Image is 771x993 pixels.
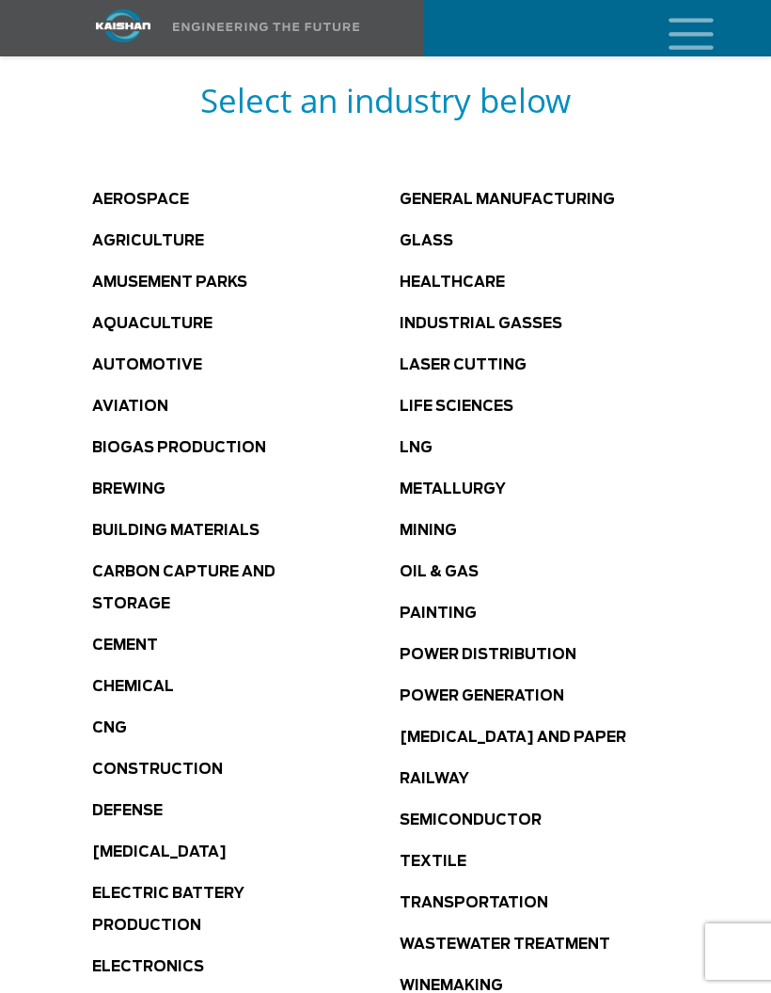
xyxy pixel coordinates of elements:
h5: Select an industry below [64,79,707,121]
a: Agriculture [92,234,204,248]
a: Electric Battery Production [92,887,244,933]
a: Semiconductor [400,813,542,827]
a: Defense [92,804,163,818]
a: Transportation [400,896,548,910]
a: [MEDICAL_DATA] and Paper [400,731,626,745]
a: Textile [400,855,466,869]
a: Winemaking [400,979,503,993]
a: Construction [92,763,223,777]
a: Biogas production [92,441,266,455]
a: Painting [400,607,477,621]
a: Power Distribution [400,648,576,662]
a: Automotive [92,358,202,372]
a: Wastewater Treatment [400,938,610,952]
a: Metallurgy [400,482,506,496]
a: Mining [400,524,457,538]
a: Amusement Parks [92,276,247,290]
a: Aquaculture [92,317,212,331]
a: Oil & Gas [400,565,479,579]
a: Carbon Capture and Storage [92,565,275,611]
a: Industrial Gasses [400,317,562,331]
a: Chemical [92,680,174,694]
a: Building Materials [92,524,260,538]
a: Power Generation [400,689,564,703]
a: CNG [92,721,127,735]
a: Railway [400,772,469,786]
a: Glass [400,234,453,248]
img: Engineering the future [173,23,359,31]
a: Aerospace [92,193,189,207]
a: mobile menu [661,12,693,44]
a: Brewing [92,482,165,496]
a: Cement [92,638,158,653]
a: Aviation [92,400,168,414]
a: Healthcare [400,276,505,290]
a: LNG [400,441,433,455]
a: Electronics [92,960,204,974]
a: General Manufacturing [400,193,615,207]
a: [MEDICAL_DATA] [92,845,227,859]
a: Life Sciences [400,400,513,414]
a: Laser Cutting [400,358,527,372]
img: kaishan logo [53,9,194,42]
